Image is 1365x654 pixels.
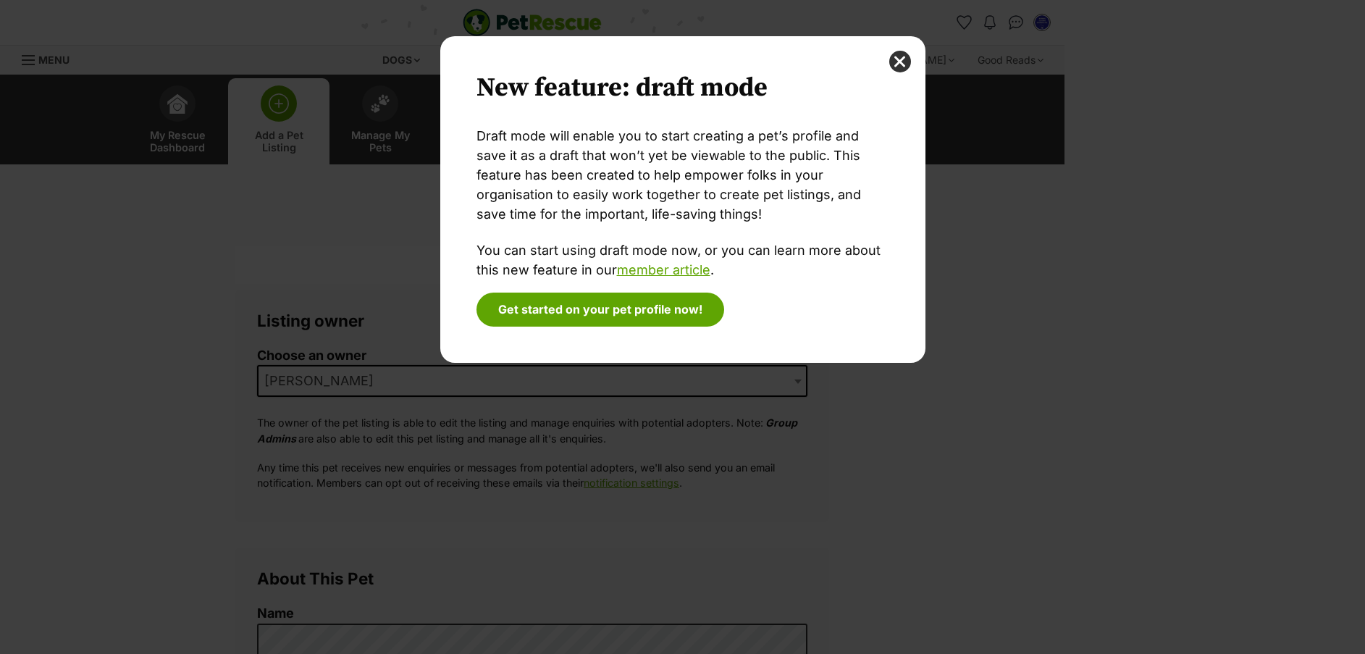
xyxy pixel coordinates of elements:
[617,262,710,277] a: member article
[476,240,889,280] p: You can start using draft mode now, or you can learn more about this new feature in our .
[476,293,724,326] button: Get started on your pet profile now!
[476,72,889,104] h2: New feature: draft mode
[476,126,889,224] p: Draft mode will enable you to start creating a pet’s profile and save it as a draft that won’t ye...
[889,51,911,72] button: close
